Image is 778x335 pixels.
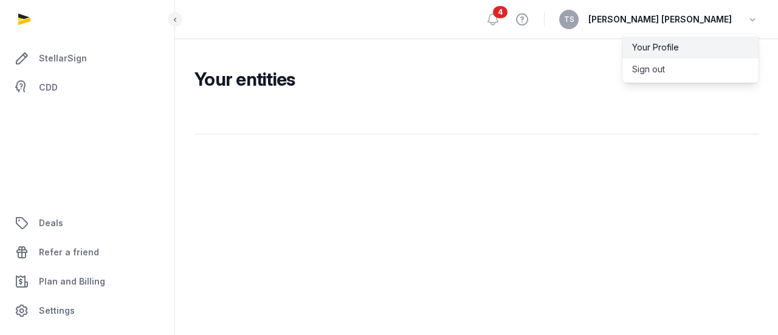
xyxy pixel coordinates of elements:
span: Refer a friend [39,245,99,260]
span: CDD [39,80,58,95]
span: TS [564,16,574,23]
span: Deals [39,216,63,230]
a: Your Profile [622,36,759,58]
a: Plan and Billing [10,267,165,296]
button: TS [559,10,579,29]
a: Refer a friend [10,238,165,267]
iframe: Chat Widget [559,194,778,335]
span: [PERSON_NAME] [PERSON_NAME] [588,12,732,27]
a: CDD [10,75,165,100]
a: StellarSign [10,44,165,73]
span: Settings [39,303,75,318]
span: 4 [493,6,508,18]
span: StellarSign [39,51,87,66]
h2: Your entities [194,68,749,90]
div: Chat-Widget [559,194,778,335]
button: Sign out [622,58,759,80]
a: Settings [10,296,165,325]
span: Plan and Billing [39,274,105,289]
a: Deals [10,209,165,238]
